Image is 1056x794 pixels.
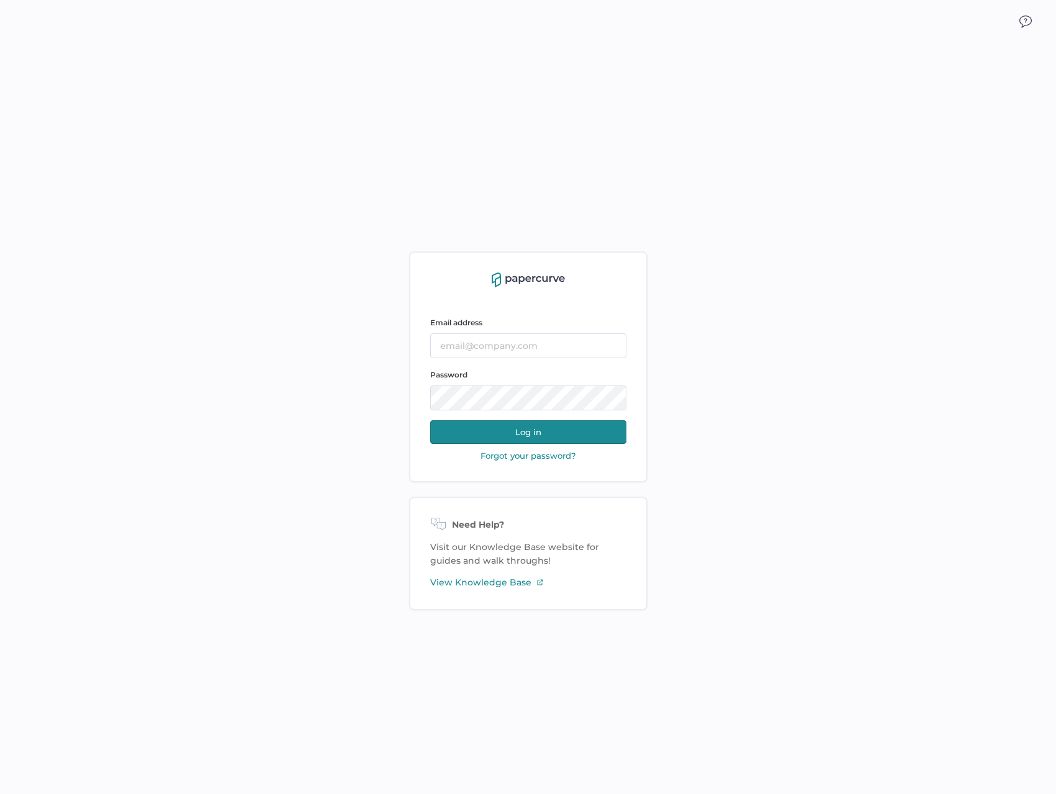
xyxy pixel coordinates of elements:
span: View Knowledge Base [430,575,531,589]
input: email@company.com [430,333,626,358]
img: external-link-icon-3.58f4c051.svg [536,579,544,586]
div: Visit our Knowledge Base website for guides and walk throughs! [409,497,648,610]
img: papercurve-logo-colour.7244d18c.svg [492,273,565,287]
span: Password [430,370,467,379]
img: icon_chat.2bd11823.svg [1019,16,1032,28]
button: Forgot your password? [477,450,580,461]
span: Email address [430,318,482,327]
img: need-help-icon.d526b9f7.svg [430,518,447,533]
div: Need Help? [430,518,626,533]
button: Log in [430,420,626,444]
